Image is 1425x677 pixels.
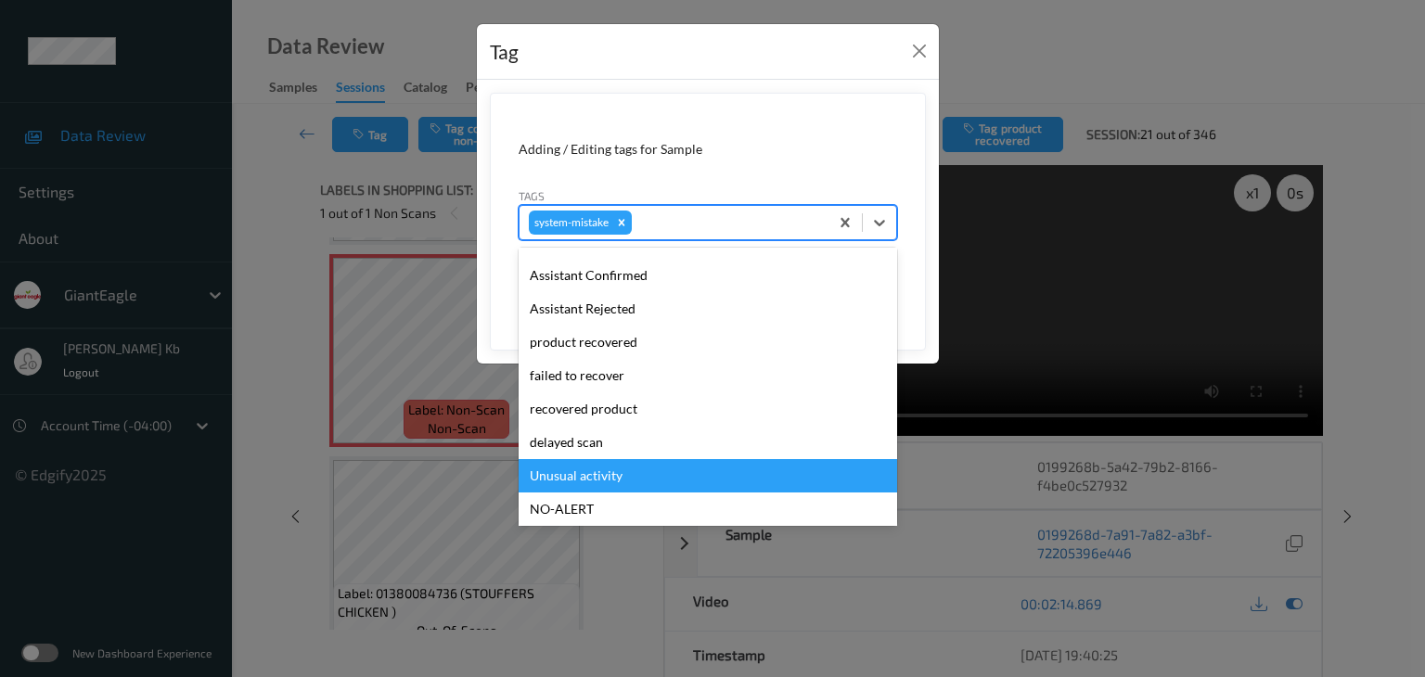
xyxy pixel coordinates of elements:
div: Unusual activity [519,459,897,492]
button: Close [906,38,932,64]
div: recovered product [519,392,897,426]
div: NO-ALERT [519,492,897,526]
div: system-mistake [529,211,611,235]
div: Assistant Rejected [519,292,897,326]
div: Assistant Confirmed [519,259,897,292]
div: Remove system-mistake [611,211,632,235]
div: failed to recover [519,359,897,392]
div: product recovered [519,326,897,359]
div: Tag [490,37,519,67]
label: Tags [519,187,545,204]
div: delayed scan [519,426,897,459]
div: Adding / Editing tags for Sample [519,140,897,159]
